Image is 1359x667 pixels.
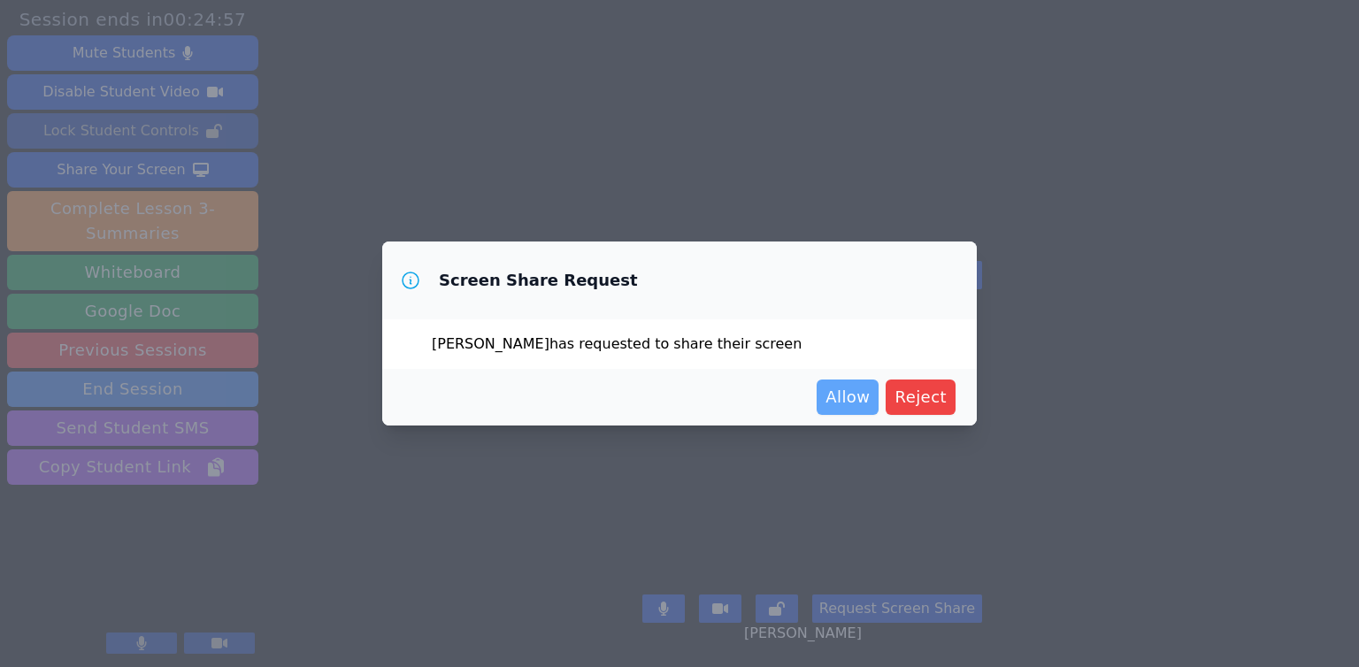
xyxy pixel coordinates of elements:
button: Reject [886,379,956,415]
span: Allow [825,385,870,410]
button: Allow [817,379,879,415]
span: Reject [894,385,947,410]
div: [PERSON_NAME] has requested to share their screen [382,319,977,369]
h3: Screen Share Request [439,270,638,291]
